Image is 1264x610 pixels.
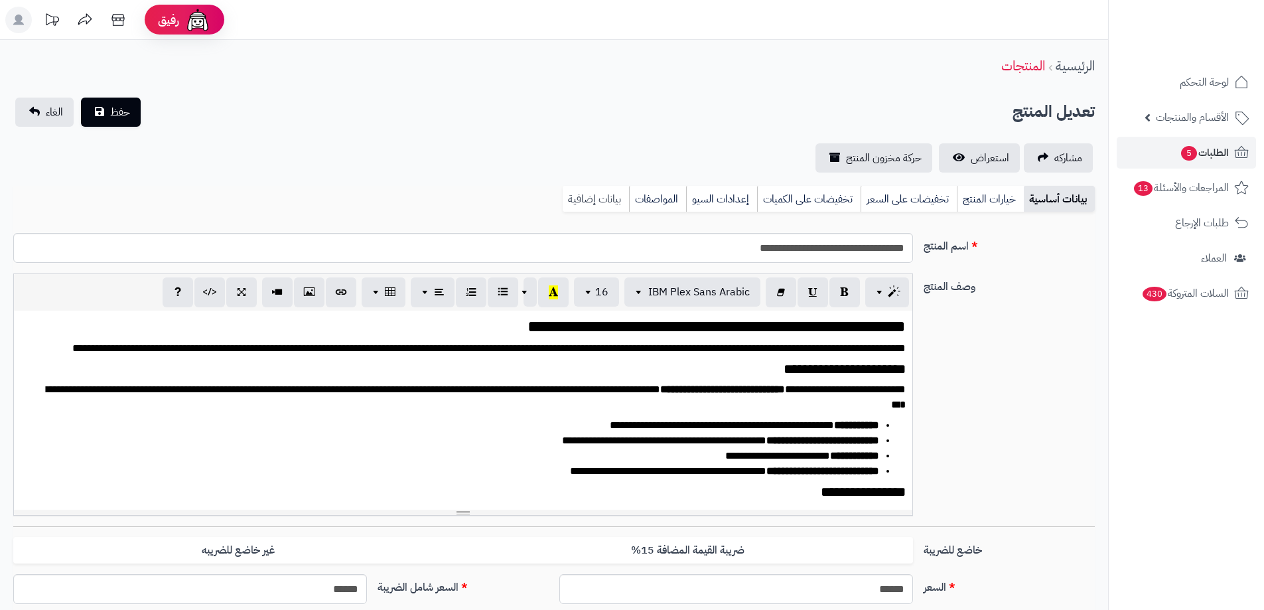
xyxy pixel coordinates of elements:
span: الأقسام والمنتجات [1156,108,1229,127]
span: IBM Plex Sans Arabic [648,284,750,300]
span: لوحة التحكم [1180,73,1229,92]
label: غير خاضع للضريبه [13,537,463,564]
a: تخفيضات على الكميات [757,186,861,212]
a: المواصفات [629,186,686,212]
a: الرئيسية [1056,56,1095,76]
span: المراجعات والأسئلة [1133,179,1229,197]
label: اسم المنتج [918,233,1100,254]
a: العملاء [1117,242,1256,274]
span: مشاركه [1054,150,1082,166]
span: الطلبات [1180,143,1229,162]
a: تحديثات المنصة [35,7,68,37]
a: بيانات أساسية [1024,186,1095,212]
span: استعراض [971,150,1009,166]
a: لوحة التحكم [1117,66,1256,98]
a: السلات المتروكة430 [1117,277,1256,309]
a: طلبات الإرجاع [1117,207,1256,239]
a: الطلبات5 [1117,137,1256,169]
span: العملاء [1201,249,1227,267]
a: المراجعات والأسئلة13 [1117,172,1256,204]
img: logo-2.png [1174,30,1251,58]
label: السعر [918,574,1100,595]
label: السعر شامل الضريبة [372,574,554,595]
span: 5 [1181,146,1198,161]
a: إعدادات السيو [686,186,757,212]
button: IBM Plex Sans Arabic [624,277,760,307]
span: 13 [1134,181,1153,196]
a: بيانات إضافية [563,186,629,212]
img: ai-face.png [184,7,211,33]
a: المنتجات [1001,56,1045,76]
a: تخفيضات على السعر [861,186,957,212]
span: رفيق [158,12,179,28]
button: 16 [574,277,619,307]
a: حركة مخزون المنتج [815,143,932,173]
span: حركة مخزون المنتج [846,150,922,166]
label: ضريبة القيمة المضافة 15% [463,537,913,564]
a: استعراض [939,143,1020,173]
h2: تعديل المنتج [1013,98,1095,125]
button: حفظ [81,98,141,127]
a: خيارات المنتج [957,186,1024,212]
span: 430 [1142,287,1166,302]
span: السلات المتروكة [1141,284,1229,303]
span: 16 [595,284,608,300]
label: وصف المنتج [918,273,1100,295]
span: طلبات الإرجاع [1175,214,1229,232]
span: الغاء [46,104,63,120]
label: خاضع للضريبة [918,537,1100,558]
span: حفظ [110,104,130,120]
a: الغاء [15,98,74,127]
a: مشاركه [1024,143,1093,173]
